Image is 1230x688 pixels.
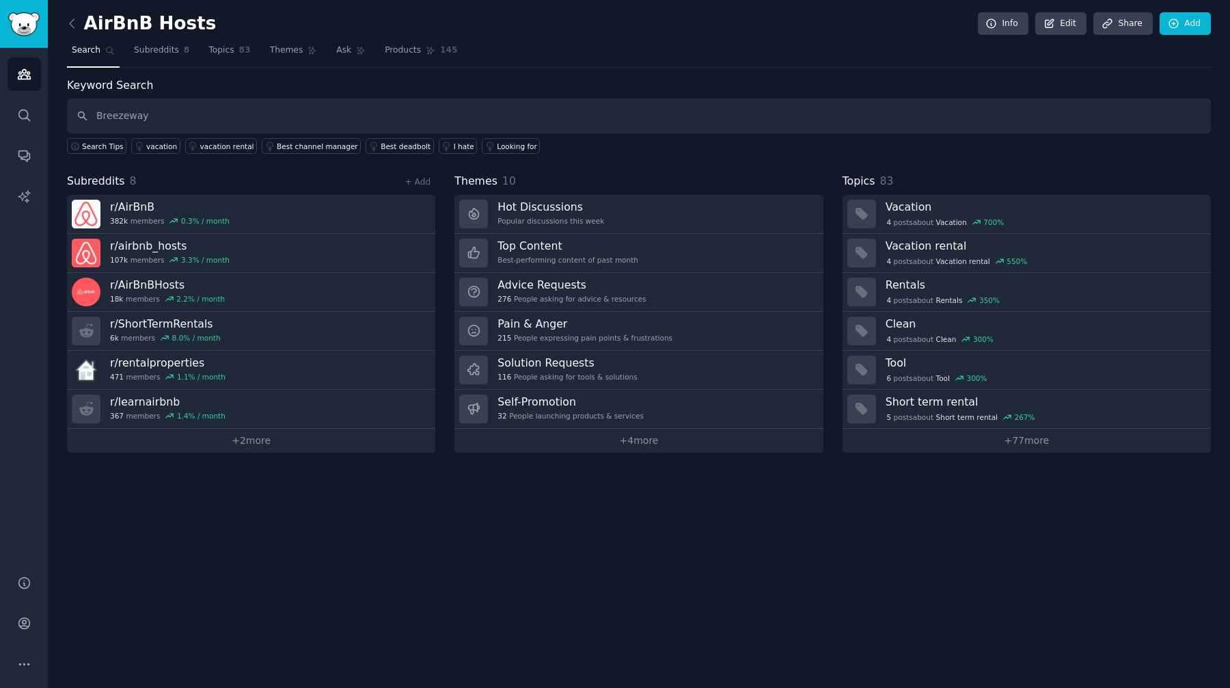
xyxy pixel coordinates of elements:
a: I hate [439,138,478,154]
a: Hot DiscussionsPopular discussions this week [454,195,823,234]
span: 215 [497,333,511,343]
a: vacation rental [185,138,257,154]
a: Tool6postsaboutTool300% [843,351,1211,390]
div: post s about [886,372,989,384]
a: r/ShortTermRentals6kmembers8.0% / month [67,312,435,351]
div: vacation rental [200,142,254,151]
a: vacation [131,138,180,154]
div: members [110,411,225,421]
a: Add [1160,12,1211,36]
h3: r/ learnairbnb [110,395,225,409]
a: Best deadbolt [366,138,433,154]
span: 83 [879,174,893,187]
div: 2.2 % / month [176,294,225,304]
span: Vacation rental [936,256,990,266]
span: Search [72,44,100,57]
div: vacation [146,142,177,151]
h3: Self-Promotion [497,395,644,409]
input: Keyword search in audience [67,98,1211,133]
span: 6 [886,373,891,383]
h3: Clean [886,317,1201,331]
h3: Short term rental [886,395,1201,409]
span: 367 [110,411,124,421]
label: Keyword Search [67,79,153,92]
div: 350 % [979,295,1000,305]
div: Best deadbolt [381,142,430,151]
span: Topics [843,173,875,190]
span: 471 [110,372,124,382]
h3: r/ AirBnB [110,200,230,214]
div: post s about [886,216,1005,228]
a: Products145 [380,40,462,68]
span: Tool [936,373,950,383]
span: 4 [886,334,891,344]
span: 8 [184,44,190,57]
div: 3.3 % / month [181,255,230,265]
img: GummySearch logo [8,12,40,36]
div: 1.1 % / month [177,372,225,382]
h3: r/ ShortTermRentals [110,317,221,331]
div: post s about [886,294,1001,306]
a: Advice Requests276People asking for advice & resources [454,273,823,312]
span: Products [385,44,421,57]
a: Self-Promotion32People launching products & services [454,390,823,429]
span: Search Tips [82,142,124,151]
h3: Vacation rental [886,239,1201,253]
div: members [110,216,230,226]
h3: Top Content [497,239,638,253]
div: members [110,372,225,382]
a: Themes [265,40,323,68]
a: Rentals4postsaboutRentals350% [843,273,1211,312]
span: 145 [440,44,458,57]
a: +4more [454,429,823,453]
a: r/airbnb_hosts107kmembers3.3% / month [67,234,435,273]
div: Best channel manager [277,142,358,151]
span: 5 [886,412,891,422]
h2: AirBnB Hosts [67,13,216,35]
a: Vacation rental4postsaboutVacation rental550% [843,234,1211,273]
h3: Advice Requests [497,278,646,292]
div: members [110,294,225,304]
a: +2more [67,429,435,453]
span: Themes [454,173,497,190]
a: Best channel manager [262,138,361,154]
span: Topics [208,44,234,57]
div: post s about [886,411,1037,423]
a: +77more [843,429,1211,453]
span: Short term rental [936,412,998,422]
span: 107k [110,255,128,265]
div: Looking for [497,142,537,151]
div: I hate [454,142,474,151]
span: Subreddits [67,173,125,190]
span: 83 [239,44,251,57]
h3: r/ AirBnBHosts [110,278,225,292]
img: AirBnBHosts [72,278,100,306]
a: Topics83 [204,40,255,68]
div: 550 % [1007,256,1027,266]
h3: Vacation [886,200,1201,214]
a: r/AirBnBHosts18kmembers2.2% / month [67,273,435,312]
a: + Add [405,177,430,187]
div: post s about [886,333,995,345]
h3: r/ rentalproperties [110,356,225,370]
button: Search Tips [67,138,126,154]
span: 4 [886,217,891,227]
a: Pain & Anger215People expressing pain points & frustrations [454,312,823,351]
a: r/learnairbnb367members1.4% / month [67,390,435,429]
div: members [110,255,230,265]
div: People expressing pain points & frustrations [497,333,672,343]
span: 276 [497,294,511,304]
span: 382k [110,216,128,226]
span: Subreddits [134,44,179,57]
h3: Pain & Anger [497,317,672,331]
a: Subreddits8 [129,40,194,68]
div: Popular discussions this week [497,216,604,226]
a: r/rentalproperties471members1.1% / month [67,351,435,390]
div: 300 % [973,334,994,344]
img: airbnb_hosts [72,239,100,267]
a: Ask [331,40,370,68]
a: r/AirBnB382kmembers0.3% / month [67,195,435,234]
a: Solution Requests116People asking for tools & solutions [454,351,823,390]
h3: r/ airbnb_hosts [110,239,230,253]
div: Best-performing content of past month [497,255,638,265]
